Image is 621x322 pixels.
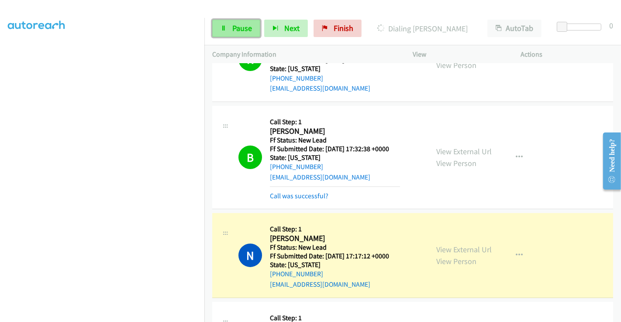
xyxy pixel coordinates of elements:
[270,64,400,73] h5: State: [US_STATE]
[270,252,400,261] h5: Ff Submitted Date: [DATE] 17:17:12 +0000
[270,173,370,181] a: [EMAIL_ADDRESS][DOMAIN_NAME]
[270,153,400,162] h5: State: [US_STATE]
[521,49,614,60] p: Actions
[270,126,400,136] h2: [PERSON_NAME]
[270,145,400,153] h5: Ff Submitted Date: [DATE] 17:32:38 +0000
[609,20,613,31] div: 0
[284,23,300,33] span: Next
[270,270,323,278] a: [PHONE_NUMBER]
[373,23,472,34] p: Dialing [PERSON_NAME]
[487,20,542,37] button: AutoTab
[561,24,601,31] div: Delay between calls (in seconds)
[270,280,370,288] a: [EMAIL_ADDRESS][DOMAIN_NAME]
[270,118,400,126] h5: Call Step: 1
[238,146,262,169] h1: B
[436,60,476,70] a: View Person
[238,244,262,267] h1: N
[270,234,400,244] h2: [PERSON_NAME]
[413,49,505,60] p: View
[436,256,476,266] a: View Person
[596,126,621,196] iframe: Resource Center
[436,244,492,254] a: View External Url
[270,84,370,92] a: [EMAIL_ADDRESS][DOMAIN_NAME]
[212,20,260,37] a: Pause
[436,158,476,168] a: View Person
[264,20,308,37] button: Next
[270,163,323,171] a: [PHONE_NUMBER]
[270,136,400,145] h5: Ff Status: New Lead
[314,20,362,37] a: Finish
[270,225,400,234] h5: Call Step: 1
[436,146,492,156] a: View External Url
[270,74,323,82] a: [PHONE_NUMBER]
[270,192,328,200] a: Call was successful?
[334,23,353,33] span: Finish
[270,243,400,252] h5: Ff Status: New Lead
[212,49,397,60] p: Company Information
[270,261,400,269] h5: State: [US_STATE]
[232,23,252,33] span: Pause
